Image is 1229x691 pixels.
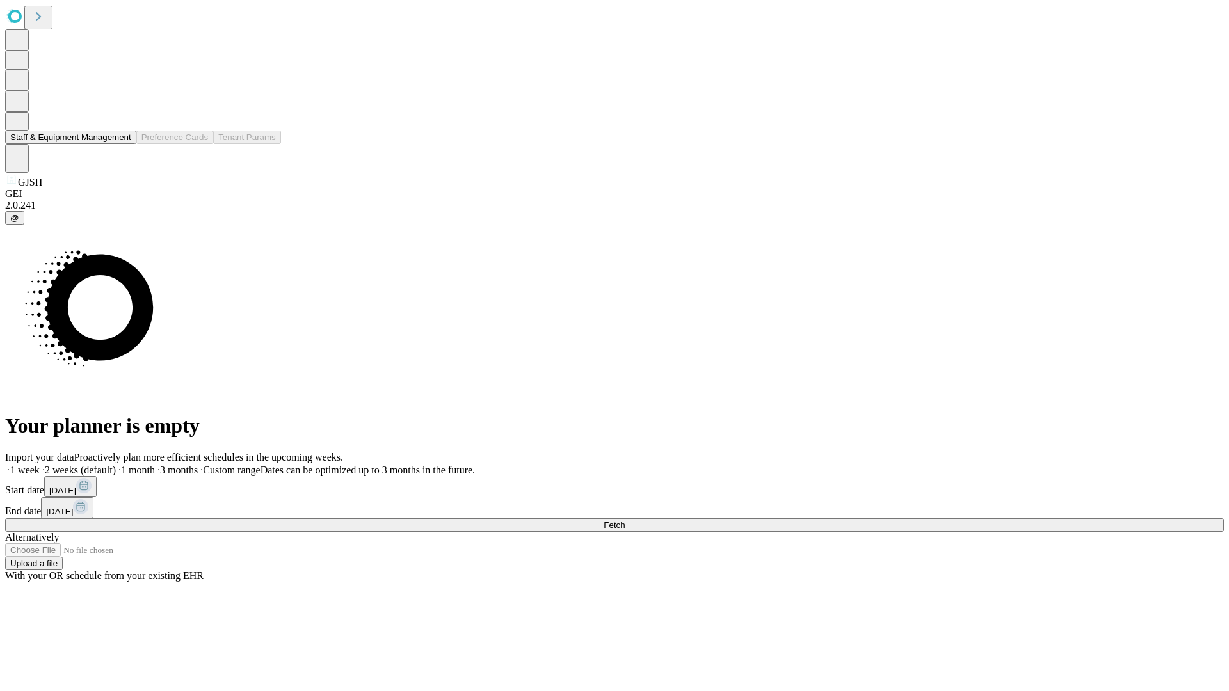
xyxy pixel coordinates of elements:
span: Proactively plan more efficient schedules in the upcoming weeks. [74,452,343,463]
span: Fetch [604,520,625,530]
div: Start date [5,476,1224,497]
h1: Your planner is empty [5,414,1224,438]
button: @ [5,211,24,225]
span: [DATE] [46,507,73,516]
div: End date [5,497,1224,518]
span: Import your data [5,452,74,463]
button: Preference Cards [136,131,213,144]
button: [DATE] [44,476,97,497]
span: GJSH [18,177,42,187]
span: With your OR schedule from your existing EHR [5,570,204,581]
button: [DATE] [41,497,93,518]
button: Upload a file [5,557,63,570]
span: [DATE] [49,486,76,495]
span: 2 weeks (default) [45,465,116,475]
button: Fetch [5,518,1224,532]
span: 1 week [10,465,40,475]
span: 1 month [121,465,155,475]
button: Tenant Params [213,131,281,144]
span: @ [10,213,19,223]
span: Dates can be optimized up to 3 months in the future. [261,465,475,475]
div: 2.0.241 [5,200,1224,211]
button: Staff & Equipment Management [5,131,136,144]
span: 3 months [160,465,198,475]
span: Custom range [203,465,260,475]
span: Alternatively [5,532,59,543]
div: GEI [5,188,1224,200]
